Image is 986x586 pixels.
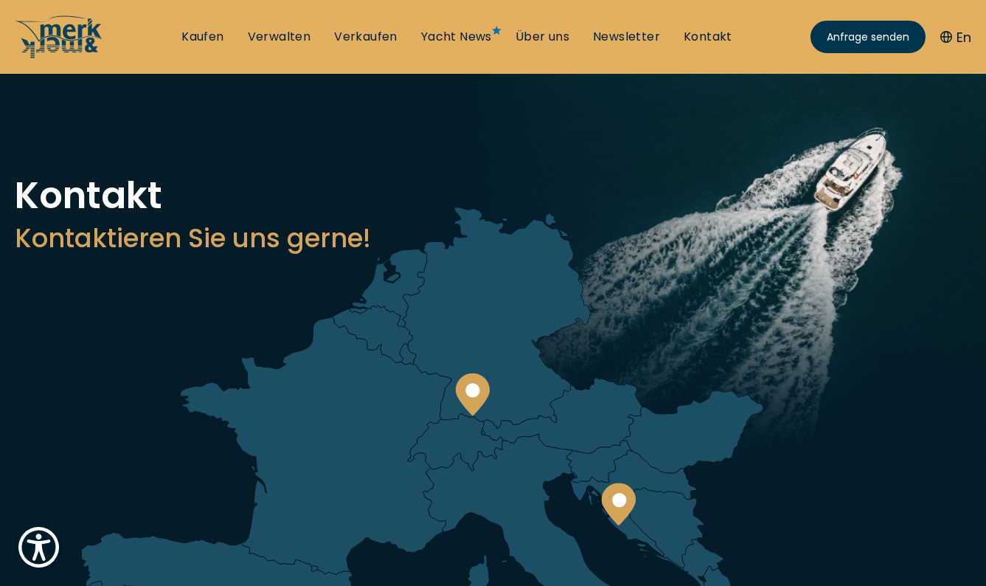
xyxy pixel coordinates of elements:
[15,220,971,256] h3: Kontaktieren Sie uns gerne!
[593,29,660,45] a: Newsletter
[181,29,223,45] a: Kaufen
[248,29,311,45] a: Verwalten
[810,21,926,53] a: Anfrage senden
[15,523,63,571] button: Show Accessibility Preferences
[827,30,909,45] span: Anfrage senden
[515,29,569,45] a: Über uns
[15,177,971,214] h1: Kontakt
[684,29,732,45] a: Kontakt
[940,27,971,47] button: En
[421,29,492,45] a: Yacht News
[334,29,397,45] a: Verkaufen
